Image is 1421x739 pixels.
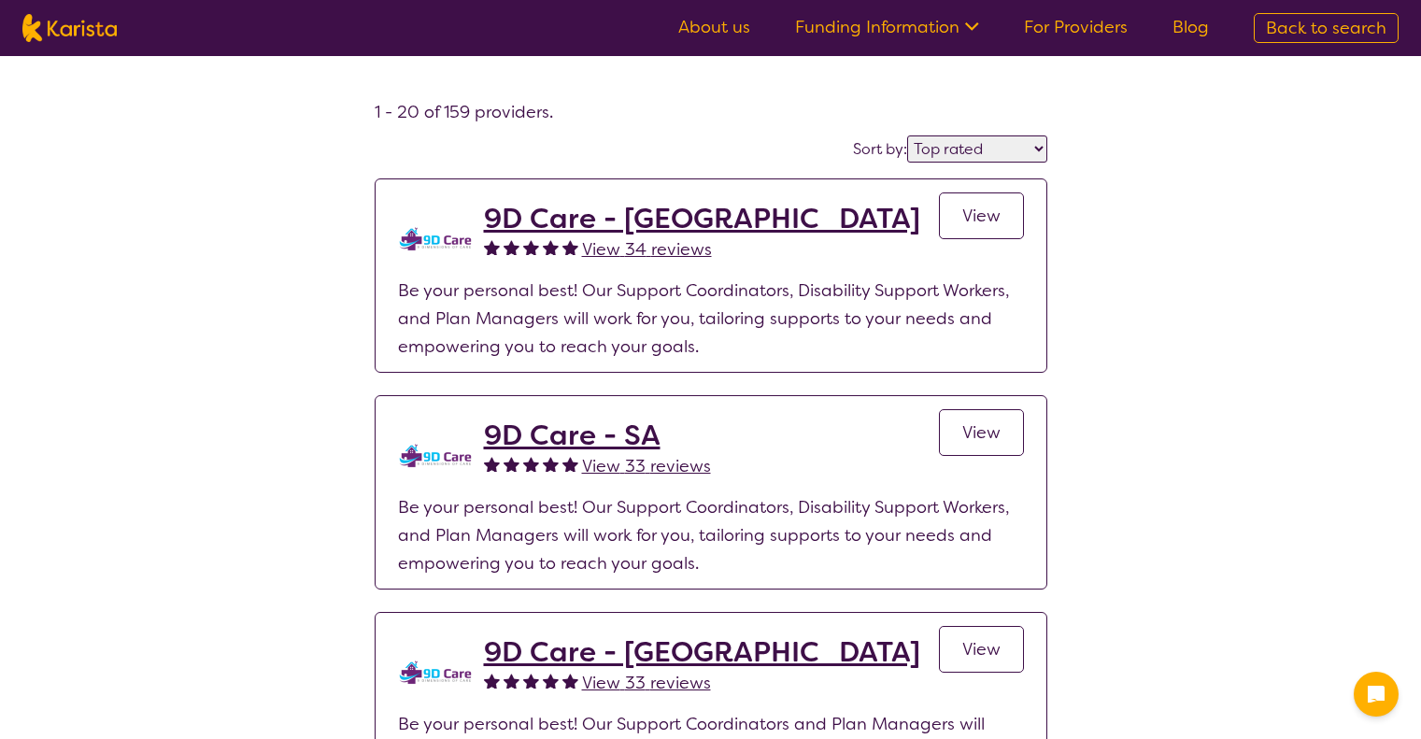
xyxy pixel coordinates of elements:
[678,16,750,38] a: About us
[523,239,539,255] img: fullstar
[22,14,117,42] img: Karista logo
[1024,16,1128,38] a: For Providers
[375,101,1047,123] h4: 1 - 20 of 159 providers .
[582,672,711,694] span: View 33 reviews
[582,452,711,480] a: View 33 reviews
[504,239,519,255] img: fullstar
[398,419,473,493] img: tm0unixx98hwpl6ajs3b.png
[484,456,500,472] img: fullstar
[582,235,712,263] a: View 34 reviews
[562,456,578,472] img: fullstar
[1254,13,1399,43] a: Back to search
[962,421,1001,444] span: View
[398,202,473,277] img: zklkmrpc7cqrnhnbeqm0.png
[398,493,1024,577] p: Be your personal best! Our Support Coordinators, Disability Support Workers, and Plan Managers wi...
[484,202,920,235] a: 9D Care - [GEOGRAPHIC_DATA]
[398,635,473,710] img: udoxtvw1zwmha9q2qzsy.png
[582,669,711,697] a: View 33 reviews
[562,239,578,255] img: fullstar
[523,673,539,689] img: fullstar
[962,638,1001,661] span: View
[543,239,559,255] img: fullstar
[1266,17,1386,39] span: Back to search
[795,16,979,38] a: Funding Information
[523,456,539,472] img: fullstar
[504,456,519,472] img: fullstar
[939,409,1024,456] a: View
[939,626,1024,673] a: View
[504,673,519,689] img: fullstar
[484,239,500,255] img: fullstar
[562,673,578,689] img: fullstar
[484,635,920,669] a: 9D Care - [GEOGRAPHIC_DATA]
[582,238,712,261] span: View 34 reviews
[543,456,559,472] img: fullstar
[939,192,1024,239] a: View
[962,205,1001,227] span: View
[543,673,559,689] img: fullstar
[1172,16,1209,38] a: Blog
[398,277,1024,361] p: Be your personal best! Our Support Coordinators, Disability Support Workers, and Plan Managers wi...
[582,455,711,477] span: View 33 reviews
[853,139,907,159] label: Sort by:
[484,673,500,689] img: fullstar
[484,419,711,452] a: 9D Care - SA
